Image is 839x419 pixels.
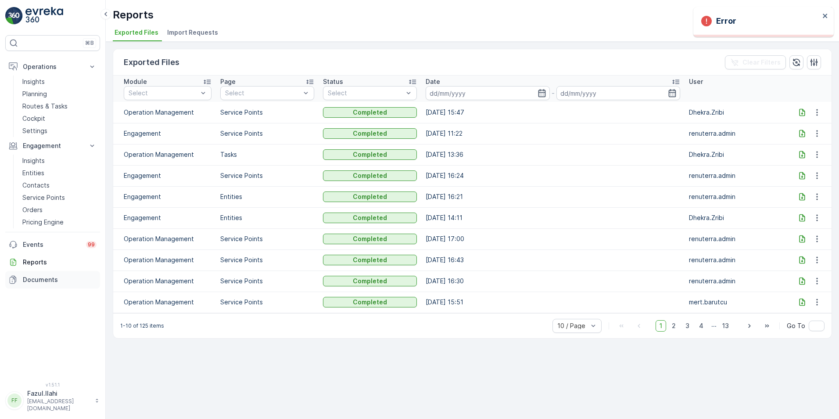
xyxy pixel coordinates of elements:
span: v 1.51.1 [5,382,100,387]
input: dd/mm/yyyy [426,86,550,100]
a: Routes & Tasks [19,100,100,112]
a: Entities [19,167,100,179]
span: 3 [681,320,693,332]
button: Engagement [5,137,100,155]
p: Date [426,77,440,86]
td: [DATE] 17:00 [421,228,685,249]
p: Engagement [124,192,212,201]
p: ... [711,320,717,332]
p: Operation Management [124,235,212,243]
p: Clear Filters [742,58,781,67]
a: Documents [5,271,100,289]
p: Operation Management [124,256,212,264]
p: Completed [353,150,387,159]
p: Operation Management [124,150,212,159]
p: Entities [220,213,314,222]
p: Operation Management [124,277,212,285]
p: mert.barutcu [689,298,783,307]
p: renuterra.admin [689,171,783,180]
p: Cockpit [22,114,45,123]
button: Completed [323,149,417,160]
button: Clear Filters [725,55,786,69]
p: Service Points [220,108,314,117]
p: Operation Management [124,108,212,117]
td: [DATE] 16:24 [421,165,685,186]
p: Select [129,89,198,98]
a: Orders [19,204,100,216]
td: [DATE] 15:51 [421,292,685,313]
a: Settings [19,125,100,137]
p: Dhekra.Zribi [689,213,783,222]
input: dd/mm/yyyy [556,86,681,100]
p: Tasks [220,150,314,159]
p: User [689,77,703,86]
td: [DATE] 16:21 [421,186,685,207]
p: Completed [353,171,387,180]
p: Engagement [23,141,82,150]
p: Exported Files [124,56,179,69]
td: [DATE] 16:30 [421,271,685,292]
p: renuterra.admin [689,256,783,264]
p: Pricing Engine [22,218,64,227]
p: Error [716,15,736,27]
a: Cockpit [19,112,100,125]
p: 1-10 of 125 items [120,322,164,329]
p: Completed [353,235,387,243]
a: Contacts [19,179,100,191]
p: Operations [23,62,82,71]
p: Select [328,89,403,98]
button: Completed [323,107,417,118]
span: Go To [787,321,805,330]
p: renuterra.admin [689,129,783,138]
p: Service Points [220,129,314,138]
p: Dhekra.Zribi [689,150,783,159]
p: Documents [23,275,97,284]
a: Pricing Engine [19,216,100,228]
p: ⌘B [85,40,94,47]
p: Module [124,77,147,86]
p: Service Points [220,171,314,180]
img: logo_light-DOdMpM7g.png [25,7,63,25]
p: Entities [22,169,44,177]
p: Insights [22,77,45,86]
p: renuterra.admin [689,277,783,285]
p: Settings [22,126,47,135]
p: Select [225,89,301,98]
p: Operation Management [124,298,212,307]
p: [EMAIL_ADDRESS][DOMAIN_NAME] [27,398,90,412]
a: Events99 [5,236,100,253]
a: Planning [19,88,100,100]
p: Dhekra.Zribi [689,108,783,117]
p: Planning [22,90,47,98]
a: Reports [5,253,100,271]
p: Insights [22,156,45,165]
span: 13 [718,320,733,332]
p: Contacts [22,181,50,190]
p: Routes & Tasks [22,102,68,111]
p: Completed [353,277,387,285]
p: Completed [353,256,387,264]
p: renuterra.admin [689,192,783,201]
div: FF [7,394,22,408]
span: 4 [695,320,707,332]
p: Service Points [220,256,314,264]
span: Exported Files [115,28,158,37]
button: Completed [323,191,417,202]
button: Completed [323,128,417,139]
p: Completed [353,192,387,201]
button: FFFazul.Ilahi[EMAIL_ADDRESS][DOMAIN_NAME] [5,389,100,412]
p: Engagement [124,129,212,138]
p: Engagement [124,213,212,222]
p: Service Points [220,235,314,243]
p: Reports [113,8,154,22]
button: Completed [323,297,417,307]
a: Insights [19,76,100,88]
button: Completed [323,255,417,265]
a: Insights [19,155,100,167]
p: Completed [353,213,387,222]
p: Entities [220,192,314,201]
button: Completed [323,213,417,223]
p: Orders [22,206,43,214]
p: Fazul.Ilahi [27,389,90,398]
p: Service Points [220,298,314,307]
